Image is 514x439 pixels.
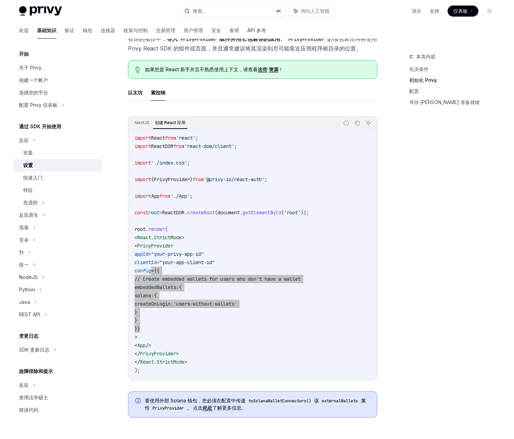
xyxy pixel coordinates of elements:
button: 索拉纳 [151,84,165,101]
font: 。 [280,35,286,42]
font: 必须包装 [327,35,349,42]
font: 基础知识 [37,27,56,33]
span: import [135,143,151,149]
img: 灯光标志 [19,6,62,16]
span: { [151,176,154,183]
span: 'react' [176,135,195,141]
span: 'root' [284,209,301,216]
span: React.StrictMode [137,234,182,241]
a: 等待 [PERSON_NAME] 准备就绪 [409,97,501,108]
span: PrivyProvider [140,351,176,357]
font: 迅速 [19,224,29,230]
button: 询问人工智能 [289,5,334,17]
font: 反应 [19,382,29,388]
font: 验证 [65,27,74,33]
font: 导入 [167,35,178,42]
code: PrivyProvider [150,405,187,412]
span: ReactDOM [151,143,173,149]
font: 要使用外部 Solana 钱包，您必须在配置中传递 [145,398,246,403]
code: toSolanaWalletConnectors() [246,398,314,404]
span: } [135,309,137,315]
a: API 参考 [247,22,266,39]
span: > [176,351,179,357]
a: 仪表板 [448,6,478,17]
span: root [135,226,146,232]
font: 创建 React 应用 [155,120,185,125]
span: PrivyProvider [154,176,190,183]
span: . [184,209,187,216]
font: NodeJS [19,274,38,280]
span: < [135,342,137,348]
font: NextJS [135,120,149,125]
span: './index.css' [151,160,187,166]
code: externalWallets [319,398,361,404]
span: from [193,176,204,183]
font: 如果您是 React 新手并且不熟悉使用上下文，请查看 [145,66,258,72]
a: 安全 [211,22,221,39]
span: PrivyProvider [137,243,173,249]
span: // Create embedded wallets for users who don't have a wallet [135,276,301,282]
a: 基础知识 [37,22,56,39]
span: import [135,193,151,199]
span: createOnLogin: [135,301,173,307]
font: 搜索... [193,8,205,14]
font: 关于 Privy [19,65,42,71]
span: { [179,284,182,290]
font: 食谱 [229,27,239,33]
span: ; [234,143,237,149]
button: 以太坊 [128,84,143,101]
font: 先进的 [23,199,38,205]
span: { [154,292,157,299]
font: 通过 SDK 开始使用 [19,123,61,129]
span: 'users-without-wallets' [173,301,237,307]
a: 食谱 [229,22,239,39]
span: from [173,143,184,149]
a: 关于 Privy [13,62,102,74]
span: } [135,317,137,324]
button: 报告错误代码 [342,119,351,128]
font: 安装 [23,150,33,156]
font: 等待 [PERSON_NAME] 准备就绪 [409,99,480,105]
span: { [157,268,159,274]
font: 扑 [19,249,24,255]
font: 任何 [349,35,360,42]
span: ; [187,160,190,166]
a: 此处 [203,405,212,411]
a: 设置 [13,159,102,171]
span: < [135,234,137,241]
span: import [135,176,151,183]
font: 。 点击 [187,405,203,411]
a: 初始化 Privy [409,75,501,86]
svg: 信息 [135,398,142,405]
font: API 参考 [247,27,266,33]
font: 组件并用它包装你的应用 [219,35,280,42]
span: = [151,268,154,274]
span: './App' [171,193,190,199]
span: from [159,193,171,199]
font: 变更日志 [19,333,38,339]
font: 这些 [258,66,267,72]
a: 快速入门 [13,171,102,184]
span: ( [165,226,168,232]
span: root [148,209,159,216]
span: solana: [135,292,154,299]
font: 特征 [23,187,33,193]
span: createRoot [187,209,215,216]
font: 配置 [409,88,419,94]
font: 故障排除和提示 [19,368,53,374]
span: </ [135,351,140,357]
span: </ [135,359,140,365]
a: 安装 [13,147,102,159]
font: 使用法学硕士 [19,394,48,400]
span: } [190,176,193,183]
font: 支持 [430,8,439,14]
a: 交易管理 [156,22,175,39]
a: 用户管理 [184,22,203,39]
span: App [151,193,159,199]
span: from [165,135,176,141]
a: 验证 [65,22,74,39]
a: 演示 [412,8,421,15]
a: 欢迎 [19,22,29,39]
font: REST API [19,311,40,317]
a: 特征 [13,184,102,196]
